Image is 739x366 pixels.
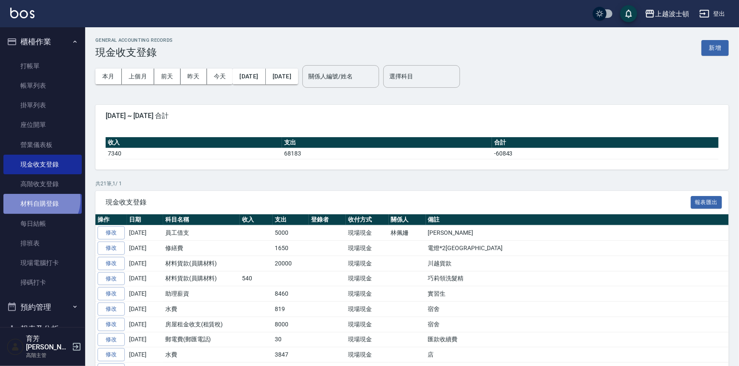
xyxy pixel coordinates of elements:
[98,226,125,239] a: 修改
[346,286,389,302] td: 現場現金
[691,198,722,206] a: 報表匯出
[3,273,82,292] a: 掃碼打卡
[282,148,492,159] td: 68183
[127,286,163,302] td: [DATE]
[3,76,82,95] a: 帳單列表
[26,352,69,359] p: 高階主管
[127,214,163,225] th: 日期
[282,137,492,148] th: 支出
[273,214,309,225] th: 支出
[3,214,82,233] a: 每日結帳
[127,302,163,317] td: [DATE]
[273,332,309,347] td: 30
[7,338,24,355] img: Person
[426,302,729,317] td: 宿舍
[273,256,309,271] td: 20000
[696,6,729,22] button: 登出
[691,196,722,209] button: 報表匯出
[702,43,729,52] a: 新增
[98,348,125,361] a: 修改
[426,317,729,332] td: 宿舍
[95,69,122,84] button: 本月
[655,9,689,19] div: 上越波士頓
[426,225,729,241] td: [PERSON_NAME]
[122,69,154,84] button: 上個月
[163,332,240,347] td: 郵電費(郵匯電話)
[163,286,240,302] td: 助理薪資
[346,256,389,271] td: 現場現金
[95,37,173,43] h2: GENERAL ACCOUNTING RECORDS
[98,287,125,300] a: 修改
[3,115,82,135] a: 座位開單
[3,253,82,273] a: 現場電腦打卡
[346,214,389,225] th: 收付方式
[163,256,240,271] td: 材料貨款(員購材料)
[98,242,125,255] a: 修改
[106,112,719,120] span: [DATE] ~ [DATE] 合計
[163,317,240,332] td: 房屋租金收支(租賃稅)
[127,317,163,332] td: [DATE]
[389,214,426,225] th: 關係人
[492,148,719,159] td: -60843
[98,333,125,346] a: 修改
[346,347,389,363] td: 現場現金
[346,317,389,332] td: 現場現金
[346,225,389,241] td: 現場現金
[106,198,691,207] span: 現金收支登錄
[346,271,389,286] td: 現場現金
[98,272,125,285] a: 修改
[127,347,163,363] td: [DATE]
[233,69,265,84] button: [DATE]
[492,137,719,148] th: 合計
[98,318,125,331] a: 修改
[3,233,82,253] a: 排班表
[389,225,426,241] td: 林佩姍
[426,256,729,271] td: 川越貨款
[3,56,82,76] a: 打帳單
[426,214,729,225] th: 備註
[127,256,163,271] td: [DATE]
[426,347,729,363] td: 店
[163,241,240,256] td: 修繕費
[3,194,82,213] a: 材料自購登錄
[98,257,125,270] a: 修改
[163,225,240,241] td: 員工借支
[95,214,127,225] th: 操作
[106,148,282,159] td: 7340
[702,40,729,56] button: 新增
[426,241,729,256] td: 電燈*2[GEOGRAPHIC_DATA]
[98,303,125,316] a: 修改
[163,302,240,317] td: 水費
[154,69,181,84] button: 前天
[620,5,637,22] button: save
[3,296,82,318] button: 預約管理
[273,286,309,302] td: 8460
[106,137,282,148] th: 收入
[641,5,693,23] button: 上越波士頓
[10,8,35,18] img: Logo
[127,271,163,286] td: [DATE]
[426,332,729,347] td: 匯款收續費
[3,31,82,53] button: 櫃檯作業
[426,271,729,286] td: 巧莉領洗髮精
[273,317,309,332] td: 8000
[426,286,729,302] td: 實習生
[95,180,729,187] p: 共 21 筆, 1 / 1
[26,334,69,352] h5: 育芳[PERSON_NAME]
[273,302,309,317] td: 819
[3,174,82,194] a: 高階收支登錄
[127,241,163,256] td: [DATE]
[309,214,346,225] th: 登錄者
[266,69,298,84] button: [DATE]
[3,95,82,115] a: 掛單列表
[127,332,163,347] td: [DATE]
[346,302,389,317] td: 現場現金
[95,46,173,58] h3: 現金收支登錄
[273,347,309,363] td: 3847
[163,214,240,225] th: 科目名稱
[273,225,309,241] td: 5000
[163,347,240,363] td: 水費
[207,69,233,84] button: 今天
[346,241,389,256] td: 現場現金
[181,69,207,84] button: 昨天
